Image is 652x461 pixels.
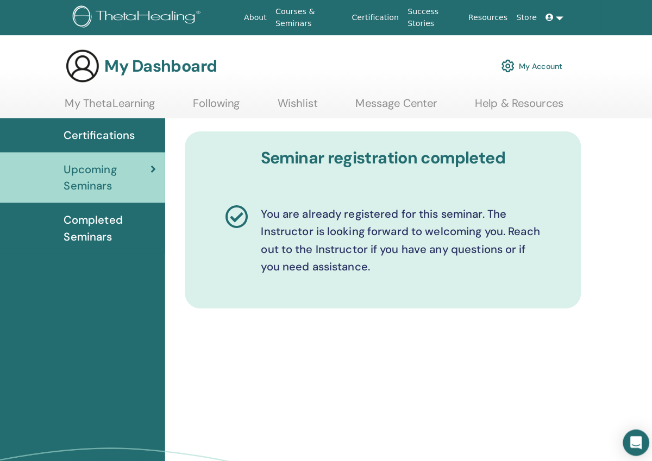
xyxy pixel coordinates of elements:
a: Store [506,8,535,28]
img: cog.svg [495,56,508,74]
a: Resources [458,8,506,28]
a: Success Stories [398,2,458,33]
a: Certification [343,8,398,28]
img: generic-user-icon.jpg [64,48,99,83]
p: You are already registered for this seminar. The Instructor is looking forward to welcoming you. ... [258,203,534,272]
a: My Account [495,53,555,77]
a: About [236,8,267,28]
a: Message Center [351,96,431,117]
div: Open Intercom Messenger [615,424,641,450]
span: Completed Seminars [63,209,154,242]
h3: My Dashboard [103,55,214,75]
a: My ThetaLearning [64,96,153,117]
h3: Seminar registration completed [199,146,557,166]
a: Wishlist [274,96,314,117]
span: Certifications [63,125,133,142]
a: Help & Resources [469,96,556,117]
span: Upcoming Seminars [63,159,149,192]
a: Courses & Seminars [268,2,343,33]
img: logo.png [72,5,202,30]
a: Following [191,96,237,117]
